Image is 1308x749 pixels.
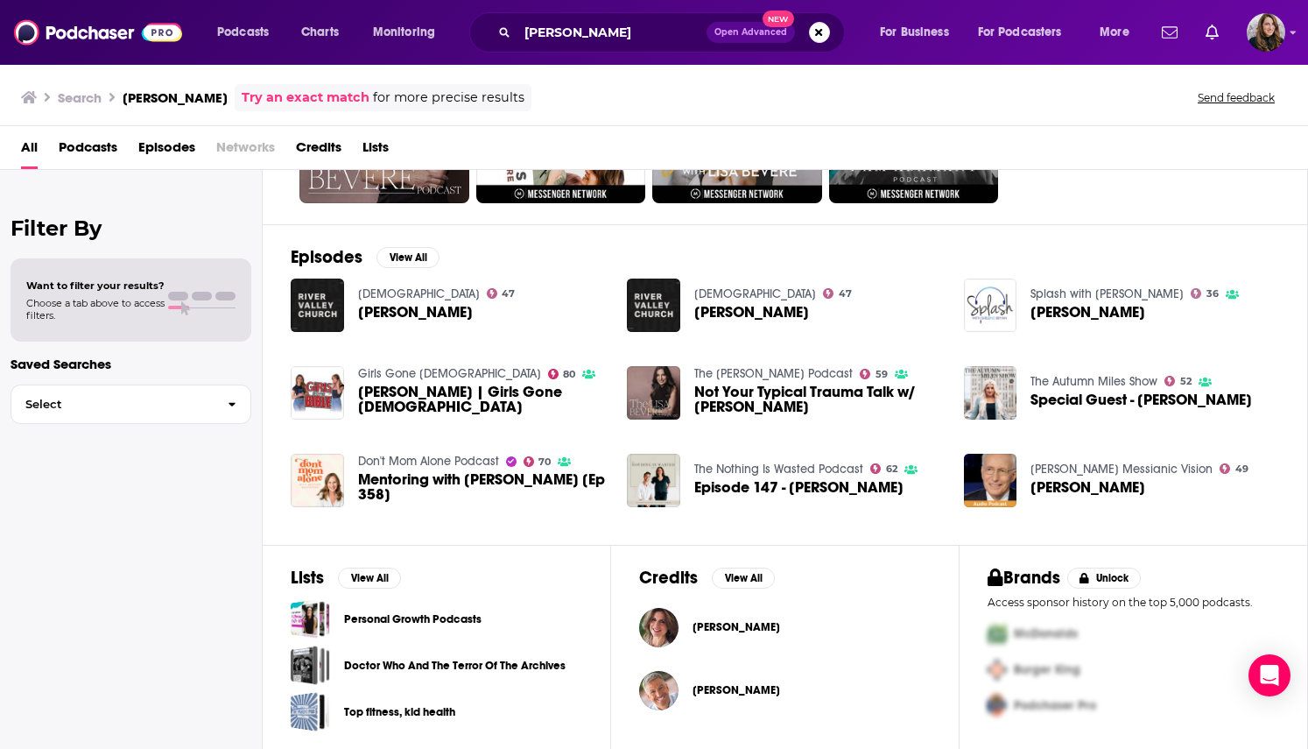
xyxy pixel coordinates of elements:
[291,692,330,731] a: Top fitness, kid health
[301,20,339,45] span: Charts
[291,279,344,332] img: Lisa Bevere
[563,371,575,378] span: 80
[373,88,524,108] span: for more precise results
[639,662,931,718] button: John BevereJohn Bevere
[291,599,330,639] span: Personal Growth Podcasts
[138,133,195,169] a: Episodes
[694,305,809,320] a: Lisa Bevere
[502,290,515,298] span: 47
[693,620,780,634] span: [PERSON_NAME]
[486,12,861,53] div: Search podcasts, credits, & more...
[627,454,680,507] img: Episode 147 - Lisa Bevere
[693,683,780,697] span: [PERSON_NAME]
[358,472,607,502] a: Mentoring with Lisa Bevere [Ep 358]
[216,133,275,169] span: Networks
[964,454,1017,507] img: Lisa Bevere
[1164,376,1192,386] a: 52
[296,133,341,169] a: Credits
[1014,698,1096,713] span: Podchaser Pro
[714,28,787,37] span: Open Advanced
[487,288,516,299] a: 47
[868,18,971,46] button: open menu
[1192,90,1280,105] button: Send feedback
[694,480,904,495] a: Episode 147 - Lisa Bevere
[964,366,1017,420] img: Special Guest - Lisa Bevere
[639,567,775,589] a: CreditsView All
[358,305,473,320] a: Lisa Bevere
[291,366,344,420] img: Lisa Bevere | Girls Gone Bible
[1180,378,1192,385] span: 52
[290,18,349,46] a: Charts
[517,18,707,46] input: Search podcasts, credits, & more...
[988,567,1060,589] h2: Brands
[21,133,38,169] a: All
[358,385,607,414] span: [PERSON_NAME] | Girls Gone [DEMOGRAPHIC_DATA]
[981,688,1014,724] img: Third Pro Logo
[712,568,775,589] button: View All
[291,567,324,589] h2: Lists
[1030,286,1184,301] a: Splash with Shelene Bryan
[1030,374,1157,389] a: The Autumn Miles Show
[1247,13,1285,52] span: Logged in as spectaclecreative
[693,620,780,634] a: Lisa Bevere
[291,454,344,507] a: Mentoring with Lisa Bevere [Ep 358]
[639,671,679,710] a: John Bevere
[694,366,853,381] a: The Lisa Bevere Podcast
[694,385,943,414] a: Not Your Typical Trauma Talk w/ Lisa Bevere
[1206,290,1219,298] span: 36
[123,89,228,106] h3: [PERSON_NAME]
[358,454,499,469] a: Don't Mom Alone Podcast
[627,366,680,420] img: Not Your Typical Trauma Talk w/ Lisa Bevere
[639,608,679,647] img: Lisa Bevere
[358,472,607,502] span: Mentoring with [PERSON_NAME] [Ep 358]
[373,20,435,45] span: Monitoring
[823,288,852,299] a: 47
[886,465,897,473] span: 62
[358,286,480,301] a: River Valley Church
[981,616,1014,652] img: First Pro Logo
[1235,465,1248,473] span: 49
[1030,305,1145,320] a: Lisa Bevere
[361,18,458,46] button: open menu
[694,385,943,414] span: Not Your Typical Trauma Talk w/ [PERSON_NAME]
[964,279,1017,332] img: Lisa Bevere
[11,356,251,372] p: Saved Searches
[344,703,455,722] a: Top fitness, kid health
[1191,288,1219,299] a: 36
[1030,305,1145,320] span: [PERSON_NAME]
[1014,662,1080,677] span: Burger King
[291,646,330,685] a: Doctor Who And The Terror Of The Archives
[291,246,362,268] h2: Episodes
[978,20,1062,45] span: For Podcasters
[217,20,269,45] span: Podcasts
[548,369,576,379] a: 80
[1220,463,1248,474] a: 49
[1030,392,1252,407] a: Special Guest - Lisa Bevere
[1100,20,1129,45] span: More
[981,652,1014,688] img: Second Pro Logo
[242,88,369,108] a: Try an exact match
[344,656,566,675] a: Doctor Who And The Terror Of The Archives
[1248,654,1290,696] div: Open Intercom Messenger
[763,11,794,27] span: New
[362,133,389,169] a: Lists
[627,279,680,332] img: Lisa Bevere
[376,247,440,268] button: View All
[1087,18,1151,46] button: open menu
[538,458,551,466] span: 70
[707,22,795,43] button: Open AdvancedNew
[1199,18,1226,47] a: Show notifications dropdown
